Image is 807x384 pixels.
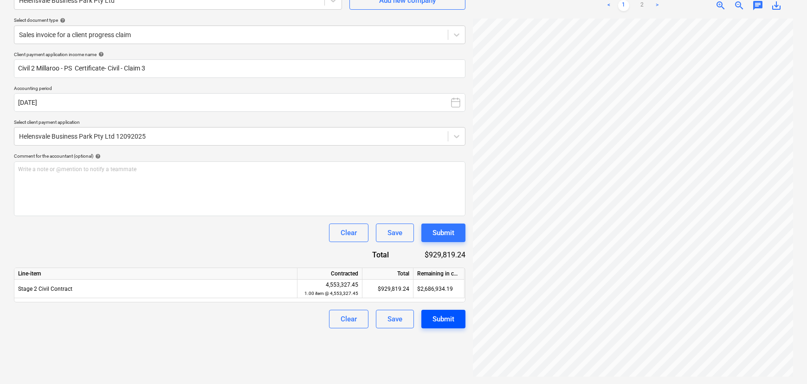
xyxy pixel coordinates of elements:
button: Save [376,224,414,242]
div: 4,553,327.45 [301,281,358,298]
div: $929,819.24 [362,280,413,298]
div: Save [387,227,402,239]
small: 1.00 item @ 4,553,327.45 [304,291,358,296]
div: $929,819.24 [404,250,465,260]
div: $2,686,934.19 [413,280,465,298]
button: Submit [421,224,465,242]
div: Save [387,313,402,325]
div: Select document type [14,17,465,23]
span: help [93,154,101,159]
div: Comment for the accountant (optional) [14,153,465,159]
div: Submit [433,227,454,239]
div: Contracted [297,268,362,280]
span: help [58,18,65,23]
div: Submit [433,313,454,325]
div: Clear [341,227,357,239]
button: Clear [329,224,368,242]
p: Select client payment application [14,119,465,127]
div: Clear [341,313,357,325]
span: Stage 2 Civil Contract [18,286,72,292]
span: help [97,51,104,57]
p: Accounting period [14,85,465,93]
div: Line-item [14,268,297,280]
div: Remaining in contract [413,268,465,280]
div: Total [362,268,413,280]
div: Total [345,250,404,260]
button: [DATE] [14,93,465,112]
button: Submit [421,310,465,328]
div: Client payment application income name [14,51,465,58]
button: Clear [329,310,368,328]
input: Document name [14,59,465,78]
button: Save [376,310,414,328]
